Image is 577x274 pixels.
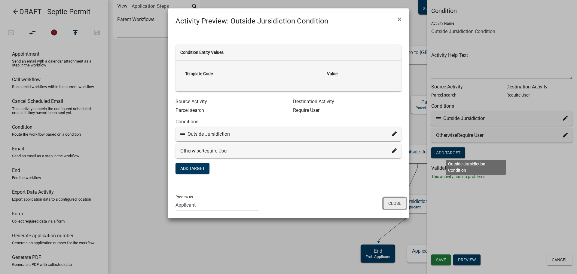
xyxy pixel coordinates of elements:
h4: Activity Preview [176,16,328,26]
button: Add Target [176,163,209,174]
div: Outside Jursidiction [180,131,397,138]
button: Close [383,198,406,209]
span: Require User [201,148,228,154]
span: : Outside Jursidiction Condition [227,17,328,25]
h6: Source Activity [176,99,284,104]
th: Template Code [182,67,323,81]
span: × [398,15,401,23]
div: Outside Jursidiction Condition [446,160,506,175]
div: Otherwise [180,147,397,155]
th: Value [323,67,395,81]
p: Require User [293,107,401,114]
button: Close [393,11,406,28]
p: Parcel search [176,107,284,114]
h6: Conditions [176,119,401,125]
h6: Destination Activity [293,99,401,104]
div: Condition Entity Values [176,45,401,61]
